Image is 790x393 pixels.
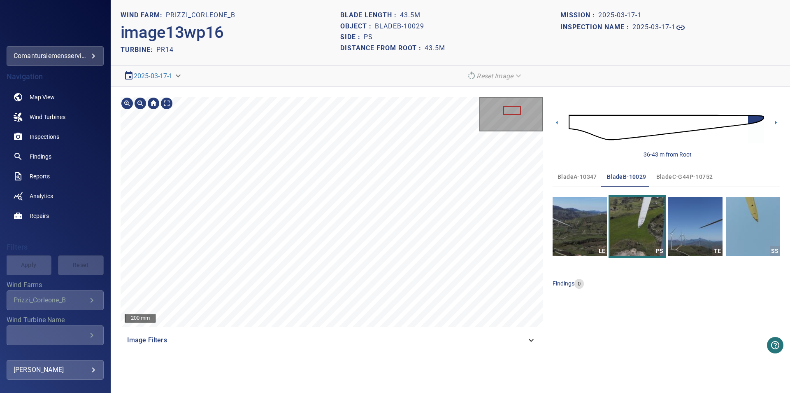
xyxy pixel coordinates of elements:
div: PS [654,246,665,256]
h1: 43.5m [400,12,421,19]
div: Wind Farms [7,290,104,310]
span: bladeC-G44P-10752 [656,172,713,182]
a: LE [553,197,607,256]
div: Toggle full page [160,97,173,110]
em: Reset Image [476,72,513,80]
h1: Inspection name : [560,23,632,31]
a: TE [668,197,722,256]
a: PS [610,197,665,256]
img: d [569,104,764,151]
a: inspections noActive [7,127,104,147]
div: 36-43 m from Root [644,150,692,159]
h1: PS [364,33,373,41]
span: Wind Turbines [30,113,65,121]
label: Wind Turbine Name [7,317,104,323]
div: Go home [147,97,160,110]
div: Image Filters [121,330,543,350]
a: analytics noActive [7,186,104,206]
span: Analytics [30,192,53,200]
a: windturbines noActive [7,107,104,127]
a: map noActive [7,87,104,107]
label: Wind Farms [7,282,104,288]
span: Map View [30,93,55,101]
div: comantursiemensserviceitaly [14,49,97,63]
h1: Distance from root : [340,44,425,52]
h4: Filters [7,243,104,251]
div: Wind Turbine Name [7,325,104,345]
div: Prizzi_Corleone_B [14,296,87,304]
div: 2025-03-17-1 [121,69,186,83]
h1: 2025-03-17-1 [598,12,641,19]
a: SS [726,197,780,256]
div: Zoom in [121,97,134,110]
h1: WIND FARM: [121,12,166,19]
div: SS [770,246,780,256]
h1: Mission : [560,12,598,19]
span: Repairs [30,212,49,220]
h1: 2025-03-17-1 [632,23,676,31]
div: comantursiemensserviceitaly [7,46,104,66]
h1: Object : [340,23,375,30]
span: Findings [30,152,51,161]
h1: Prizzi_Corleone_B [166,12,235,19]
h2: TURBINE: [121,46,156,54]
div: Zoom out [134,97,147,110]
div: LE [597,246,607,256]
div: [PERSON_NAME] [14,363,97,377]
img: comantursiemensserviceitaly-logo [14,13,96,36]
span: 0 [574,280,584,288]
h1: bladeB-10029 [375,23,424,30]
span: Inspections [30,133,59,141]
span: bladeB-10029 [607,172,646,182]
h1: 43.5m [425,44,445,52]
h2: image13wp16 [121,23,224,42]
h2: PR14 [156,46,174,54]
a: findings noActive [7,147,104,166]
span: Image Filters [127,335,526,345]
div: TE [712,246,723,256]
h1: Side : [340,33,364,41]
h4: Navigation [7,73,104,81]
span: findings [553,280,574,287]
div: Reset Image [463,69,526,83]
h1: Blade length : [340,12,400,19]
a: reports noActive [7,166,104,186]
a: 2025-03-17-1 [134,72,173,80]
a: repairs noActive [7,206,104,226]
span: Reports [30,172,50,180]
span: bladeA-10347 [558,172,597,182]
a: 2025-03-17-1 [632,23,685,33]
